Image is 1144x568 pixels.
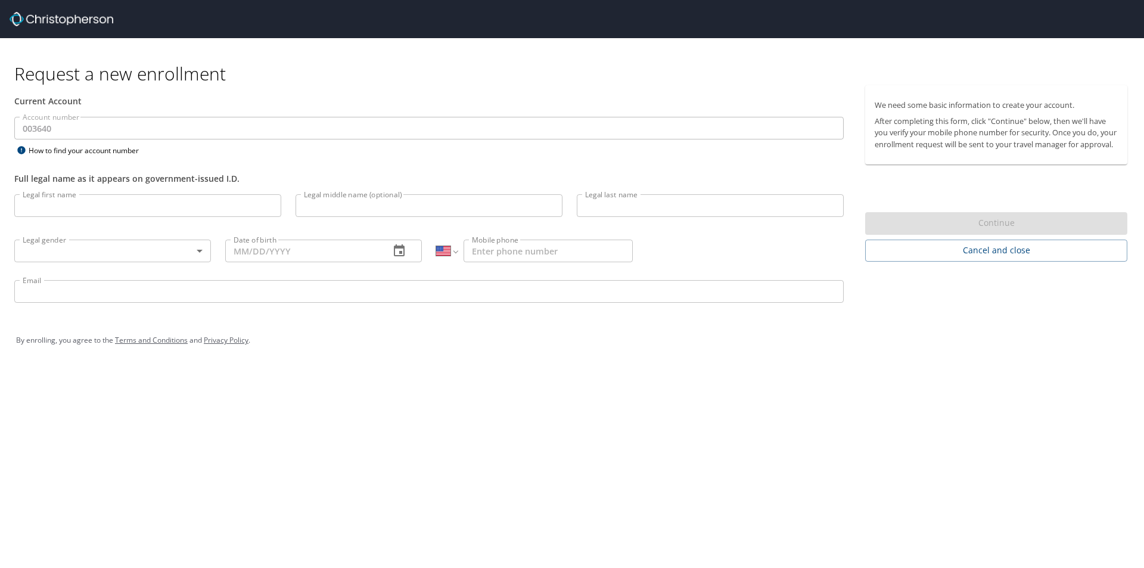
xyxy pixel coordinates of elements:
a: Privacy Policy [204,335,248,345]
h1: Request a new enrollment [14,62,1137,85]
p: We need some basic information to create your account. [875,100,1118,111]
span: Cancel and close [875,243,1118,258]
input: Enter phone number [464,240,633,262]
button: Cancel and close [865,240,1127,262]
div: ​ [14,240,211,262]
div: Full legal name as it appears on government-issued I.D. [14,172,844,185]
div: By enrolling, you agree to the and . [16,325,1128,355]
img: cbt logo [10,12,113,26]
div: Current Account [14,95,844,107]
div: How to find your account number [14,143,163,158]
a: Terms and Conditions [115,335,188,345]
input: MM/DD/YYYY [225,240,380,262]
p: After completing this form, click "Continue" below, then we'll have you verify your mobile phone ... [875,116,1118,150]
